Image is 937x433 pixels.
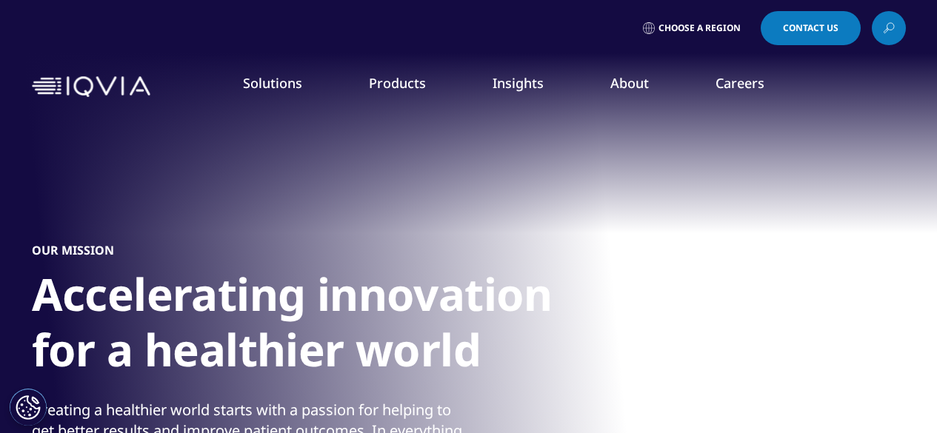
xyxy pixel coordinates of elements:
[32,76,150,98] img: IQVIA Healthcare Information Technology and Pharma Clinical Research Company
[32,266,587,386] h1: Accelerating innovation for a healthier world
[493,74,544,92] a: Insights
[761,11,861,45] a: Contact Us
[369,74,426,92] a: Products
[156,52,906,121] nav: Primary
[658,22,741,34] span: Choose a Region
[32,243,114,258] h5: OUR MISSION
[716,74,764,92] a: Careers
[783,24,838,33] span: Contact Us
[243,74,302,92] a: Solutions
[610,74,649,92] a: About
[10,389,47,426] button: Cookie Settings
